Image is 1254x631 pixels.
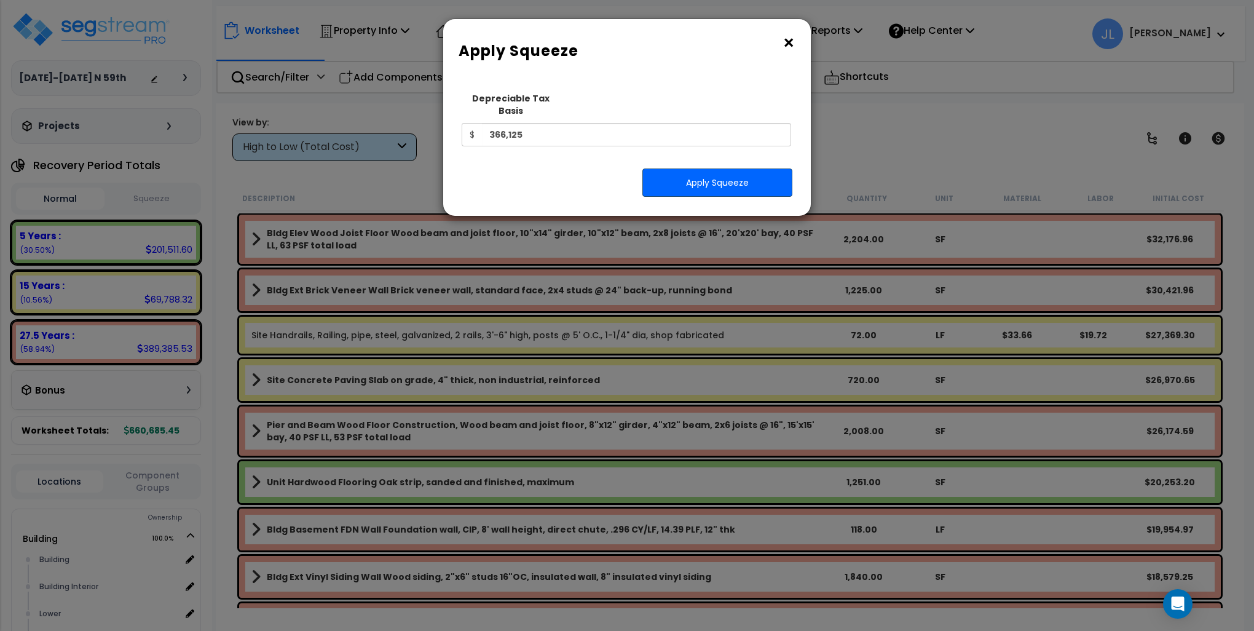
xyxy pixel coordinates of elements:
label: Depreciable Tax Basis [462,92,561,117]
button: Apply Squeeze [642,169,792,197]
span: $ [462,123,482,146]
h6: Apply Squeeze [459,41,795,62]
div: Open Intercom Messenger [1163,589,1193,619]
button: × [782,33,795,53]
input: 0.00 [482,123,791,146]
